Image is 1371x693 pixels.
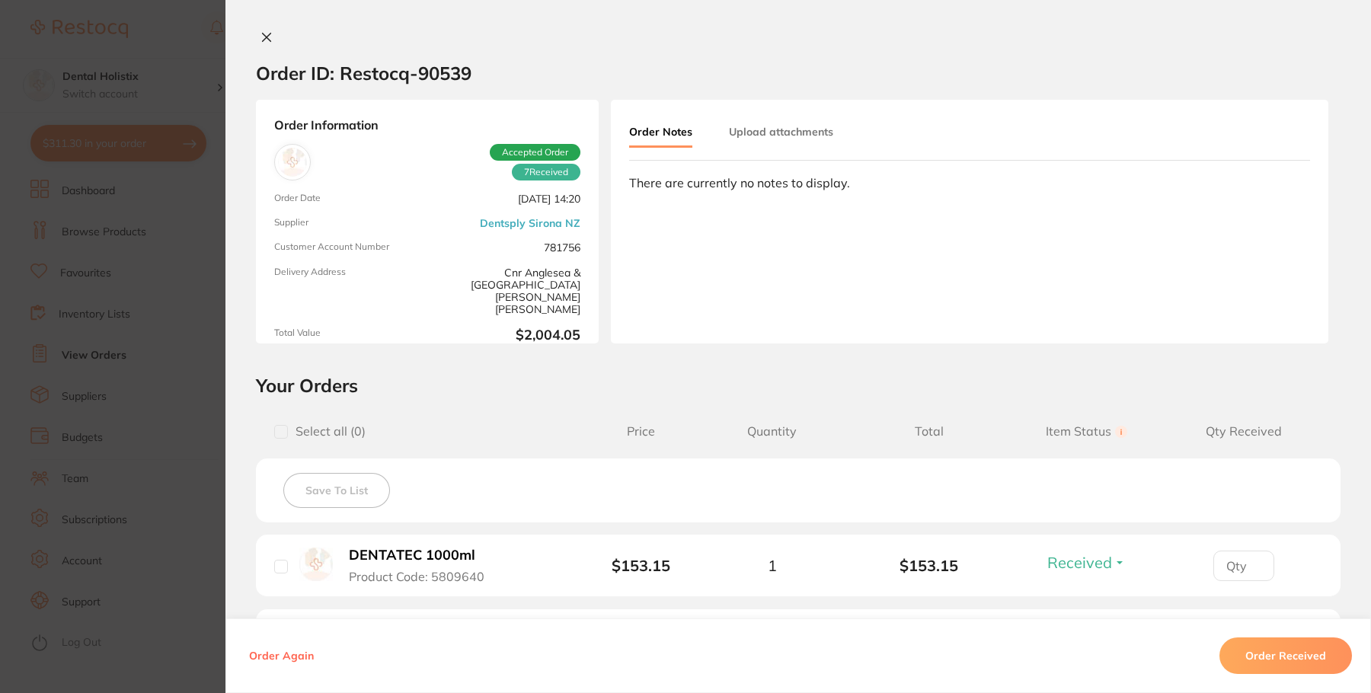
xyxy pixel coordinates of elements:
div: There are currently no notes to display. [629,176,1310,190]
button: Order Notes [629,118,692,148]
span: 1 [768,557,777,574]
span: Supplier [274,217,421,229]
h2: Your Orders [256,374,1341,397]
span: Select all ( 0 ) [288,424,366,439]
b: $2,004.05 [433,327,580,343]
span: [DATE] 14:20 [433,193,580,205]
span: Delivery Address [274,267,421,315]
span: Customer Account Number [274,241,421,254]
span: Product Code: 5809640 [349,570,484,583]
span: Qty Received [1165,424,1322,439]
button: Received [1043,553,1130,572]
b: $153.15 [612,556,670,575]
span: 781756 [433,241,580,254]
button: Order Received [1219,637,1352,674]
span: Price [589,424,694,439]
b: DENTATEC 1000ml [349,548,475,564]
button: DENTATEC 1000ml Product Code: 5809640 [344,547,504,584]
strong: Order Information [274,118,580,132]
span: Quantity [693,424,850,439]
span: Received [1047,553,1112,572]
span: Total [851,424,1008,439]
h2: Order ID: Restocq- 90539 [256,62,471,85]
b: $153.15 [851,557,1008,574]
span: Total Value [274,327,421,343]
span: Received [512,164,580,180]
img: DENTATEC 1000ml [299,548,333,581]
img: Dentsply Sirona NZ [278,148,307,177]
button: Upload attachments [729,118,833,145]
span: Cnr Anglesea & [GEOGRAPHIC_DATA][PERSON_NAME][PERSON_NAME] [433,267,580,315]
button: Order Again [244,649,318,663]
a: Dentsply Sirona NZ [480,217,580,229]
input: Qty [1213,551,1274,581]
button: Save To List [283,473,390,508]
span: Accepted Order [490,144,580,161]
span: Item Status [1008,424,1165,439]
span: Order Date [274,193,421,205]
